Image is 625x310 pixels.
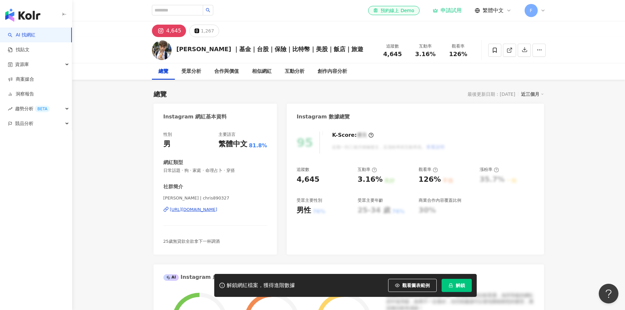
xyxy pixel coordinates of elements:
div: 1,267 [201,26,214,35]
a: searchAI 找網紅 [8,32,35,38]
div: 4,645 [166,26,181,35]
span: 資源庫 [15,57,29,72]
a: 找貼文 [8,47,30,53]
div: 觀看率 [419,167,438,173]
div: 社群簡介 [163,183,183,190]
div: Instagram 數據總覽 [297,113,350,120]
a: 商案媒合 [8,76,34,83]
a: 申請試用 [433,7,462,14]
div: 受眾主要性別 [297,197,322,203]
span: lock [448,283,453,288]
span: 126% [449,51,468,57]
div: 繁體中文 [219,139,247,149]
div: 性別 [163,132,172,137]
div: 追蹤數 [380,43,405,50]
button: 4,645 [152,25,186,37]
div: 受眾主要年齡 [358,197,383,203]
div: 網紅類型 [163,159,183,166]
button: 1,267 [189,25,219,37]
span: 81.8% [249,142,267,149]
div: [PERSON_NAME] ｜基金｜台股｜保險｜比特幣｜美股｜飯店｜旅遊 [177,45,364,53]
div: 4,645 [297,175,320,185]
span: rise [8,107,12,111]
span: 3.16% [415,51,435,57]
span: search [206,8,210,12]
div: 主要語言 [219,132,236,137]
span: 趨勢分析 [15,101,50,116]
div: 受眾分析 [181,68,201,75]
div: 126% [419,175,441,185]
div: BETA [35,106,50,112]
span: [PERSON_NAME] | chris890327 [163,195,267,201]
span: 競品分析 [15,116,33,131]
div: 互動率 [413,43,438,50]
div: 創作內容分析 [318,68,347,75]
button: 觀看圖表範例 [388,279,437,292]
div: 近三個月 [521,90,544,98]
div: [URL][DOMAIN_NAME] [170,207,218,213]
div: 解鎖網紅檔案，獲得進階數據 [227,282,295,289]
div: 總覽 [154,90,167,99]
a: [URL][DOMAIN_NAME] [163,207,267,213]
span: 4,645 [383,51,402,57]
img: KOL Avatar [152,40,172,60]
span: 繁體中文 [483,7,504,14]
span: 觀看圖表範例 [402,283,430,288]
div: 商業合作內容覆蓋比例 [419,197,461,203]
span: 日常話題 · 狗 · 家庭 · 命理占卜 · 穿搭 [163,168,267,174]
div: 預約線上 Demo [373,7,414,14]
div: 合作與價值 [214,68,239,75]
div: 相似網紅 [252,68,272,75]
button: 解鎖 [442,279,472,292]
div: K-Score : [332,132,374,139]
div: 追蹤數 [297,167,309,173]
div: 互動率 [358,167,377,173]
span: F [530,7,532,14]
div: 3.16% [358,175,383,185]
div: 漲粉率 [480,167,499,173]
div: 男性 [297,205,311,216]
div: 觀看率 [446,43,471,50]
div: Instagram 網紅基本資料 [163,113,227,120]
a: 洞察報告 [8,91,34,97]
div: 總覽 [158,68,168,75]
a: 預約線上 Demo [368,6,419,15]
div: 最後更新日期：[DATE] [468,92,515,97]
img: logo [5,9,40,22]
div: 互動分析 [285,68,304,75]
span: 解鎖 [456,283,465,288]
span: 25歲無貸款全款拿下一杯調酒 [163,239,220,244]
div: 男 [163,139,171,149]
